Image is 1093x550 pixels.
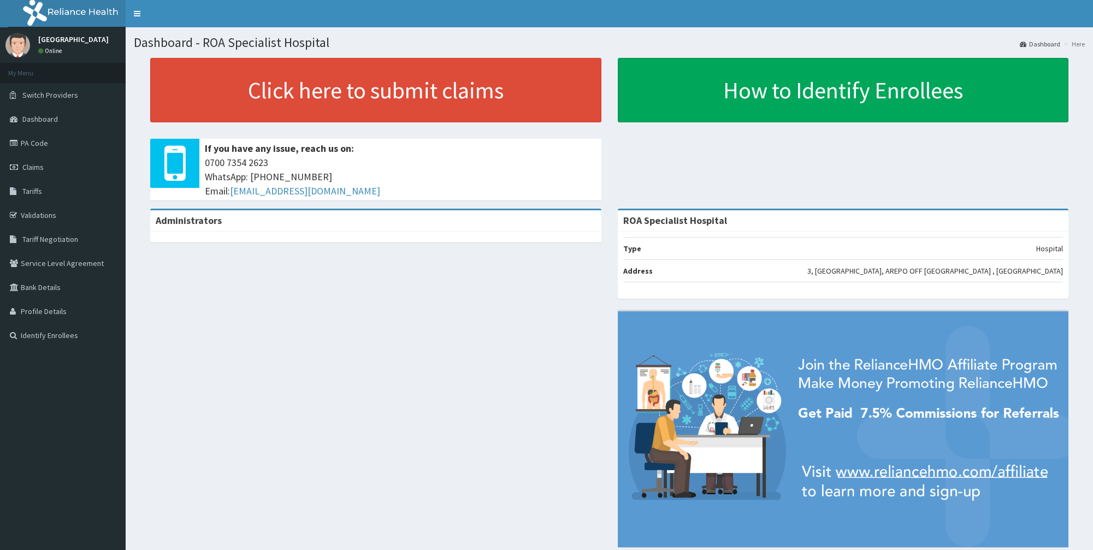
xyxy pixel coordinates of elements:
[623,214,727,227] strong: ROA Specialist Hospital
[22,162,44,172] span: Claims
[1036,243,1063,254] p: Hospital
[22,234,78,244] span: Tariff Negotiation
[156,214,222,227] b: Administrators
[150,58,601,122] a: Click here to submit claims
[230,185,380,197] a: [EMAIL_ADDRESS][DOMAIN_NAME]
[38,47,64,55] a: Online
[618,58,1069,122] a: How to Identify Enrollees
[1020,39,1060,49] a: Dashboard
[22,186,42,196] span: Tariffs
[205,156,596,198] span: 0700 7354 2623 WhatsApp: [PHONE_NUMBER] Email:
[1061,39,1085,49] li: Here
[623,266,653,276] b: Address
[618,311,1069,547] img: provider-team-banner.png
[134,36,1085,50] h1: Dashboard - ROA Specialist Hospital
[807,265,1063,276] p: 3, [GEOGRAPHIC_DATA], AREPO OFF [GEOGRAPHIC_DATA] , [GEOGRAPHIC_DATA]
[22,90,78,100] span: Switch Providers
[38,36,109,43] p: [GEOGRAPHIC_DATA]
[205,142,354,155] b: If you have any issue, reach us on:
[623,244,641,253] b: Type
[5,33,30,57] img: User Image
[22,114,58,124] span: Dashboard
